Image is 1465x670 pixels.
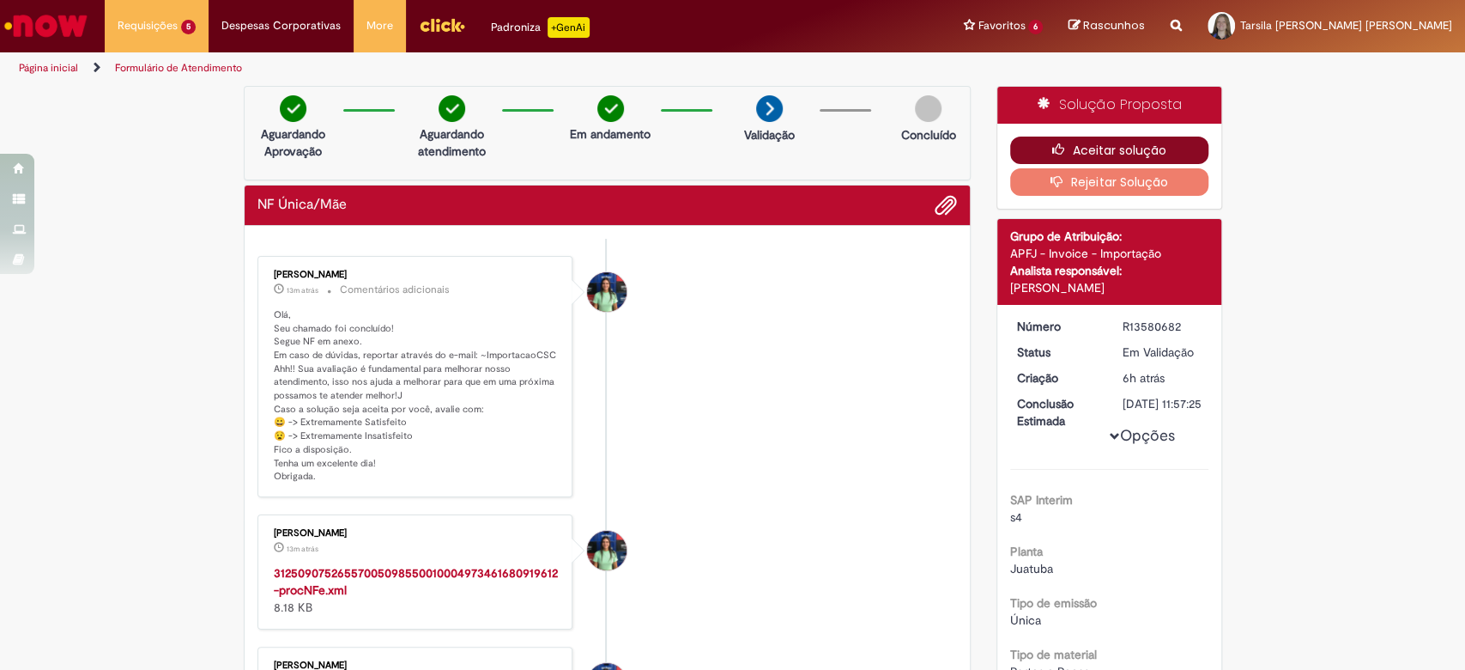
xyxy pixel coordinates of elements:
div: Padroniza [491,17,590,38]
button: Adicionar anexos [935,194,957,216]
div: 30/09/2025 10:57:21 [1123,369,1202,387]
span: 6h atrás [1123,370,1165,386]
dt: Criação [1004,369,1110,387]
div: R13580682 [1123,318,1202,335]
time: 30/09/2025 10:57:21 [1123,370,1165,386]
small: Comentários adicionais [340,283,450,297]
span: 6 [1028,20,1043,34]
span: More [366,17,393,34]
img: arrow-next.png [756,95,783,122]
p: Concluído [900,126,955,143]
div: [PERSON_NAME] [1010,279,1208,296]
b: Tipo de emissão [1010,595,1097,611]
div: [PERSON_NAME] [274,270,560,280]
div: Solução Proposta [997,87,1221,124]
a: Formulário de Atendimento [115,61,242,75]
div: [DATE] 11:57:25 [1123,395,1202,412]
img: img-circle-grey.png [915,95,941,122]
img: check-circle-green.png [439,95,465,122]
span: Favoritos [978,17,1025,34]
div: Em Validação [1123,344,1202,361]
span: Única [1010,612,1041,628]
span: s4 [1010,509,1022,525]
span: Despesas Corporativas [221,17,341,34]
dt: Status [1004,344,1110,361]
span: Requisições [118,17,178,34]
span: Tarsila [PERSON_NAME] [PERSON_NAME] [1240,18,1452,33]
p: Em andamento [570,125,651,143]
span: 5 [181,20,196,34]
button: Rejeitar Solução [1010,168,1208,196]
p: +GenAi [548,17,590,38]
button: Aceitar solução [1010,137,1208,164]
h2: NF Única/Mãe Histórico de tíquete [257,198,347,213]
a: Rascunhos [1068,18,1145,34]
div: [PERSON_NAME] [274,528,560,539]
div: Camila Marques Da Silva [587,531,627,570]
span: 13m atrás [287,544,318,554]
dt: Conclusão Estimada [1004,395,1110,429]
p: Olá, Seu chamado foi concluído! Segue NF em anexo. Em caso de dúvidas, reportar através do e-mail... [274,308,560,484]
img: click_logo_yellow_360x200.png [419,12,465,38]
b: SAP Interim [1010,492,1073,508]
dt: Número [1004,318,1110,335]
span: Rascunhos [1083,17,1145,33]
img: ServiceNow [2,9,90,43]
p: Aguardando atendimento [410,125,493,160]
img: check-circle-green.png [280,95,306,122]
img: check-circle-green.png [597,95,624,122]
span: Juatuba [1010,561,1053,576]
ul: Trilhas de página [13,52,964,84]
a: Página inicial [19,61,78,75]
b: Planta [1010,544,1043,559]
time: 30/09/2025 16:55:52 [287,544,318,554]
time: 30/09/2025 16:56:00 [287,285,318,295]
b: Tipo de material [1010,647,1097,662]
div: Analista responsável: [1010,262,1208,279]
div: Camila Marques Da Silva [587,272,627,312]
p: Validação [744,126,795,143]
p: Aguardando Aprovação [251,125,335,160]
a: 31250907526557005098550010004973461680919612-procNFe.xml [274,565,558,598]
div: Grupo de Atribuição: [1010,228,1208,245]
div: APFJ - Invoice - Importação [1010,245,1208,262]
span: 13m atrás [287,285,318,295]
div: 8.18 KB [274,564,560,616]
